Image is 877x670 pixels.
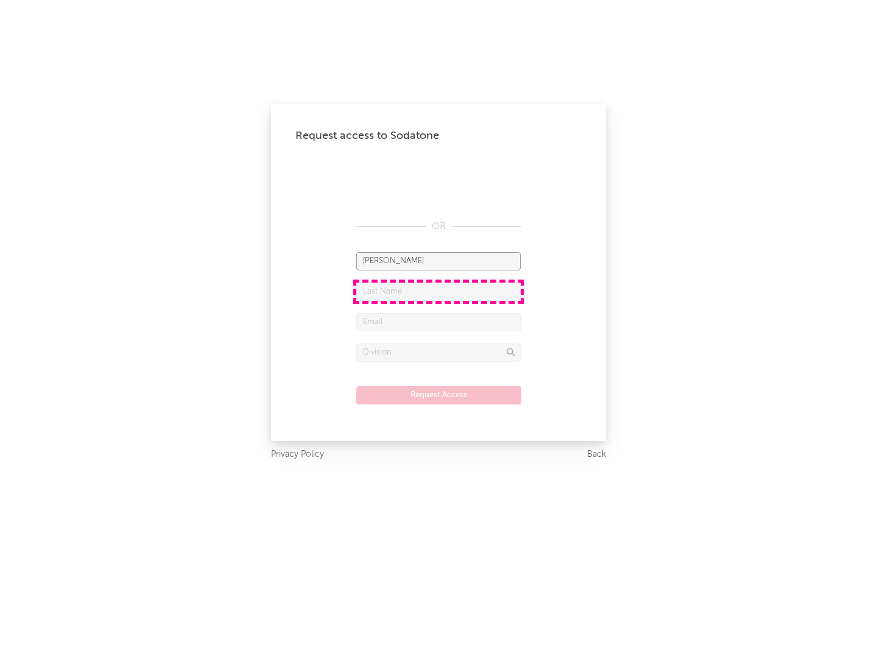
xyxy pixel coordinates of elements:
a: Privacy Policy [271,447,324,462]
div: Request access to Sodatone [295,129,582,143]
input: Email [356,313,521,331]
div: OR [356,219,521,234]
input: Last Name [356,283,521,301]
a: Back [587,447,606,462]
input: First Name [356,252,521,270]
input: Division [356,344,521,362]
button: Request Access [356,386,521,404]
